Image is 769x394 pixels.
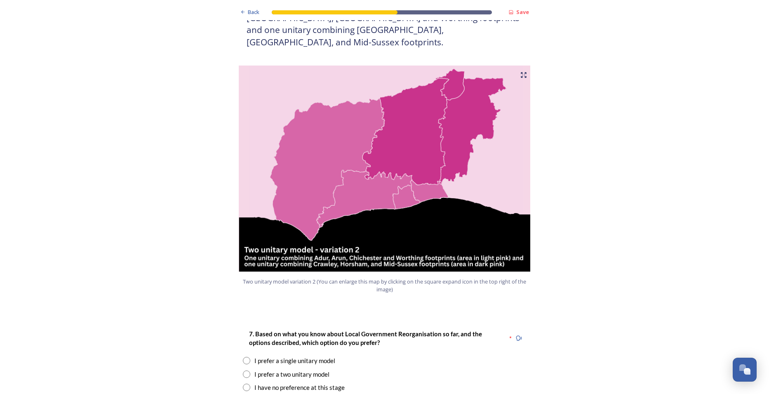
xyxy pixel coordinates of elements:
div: I have no preference at this stage [254,383,345,392]
span: Two unitary model variation 2 (You can enlarge this map by clicking on the square expand icon in ... [242,278,527,293]
div: I prefer a single unitary model [254,356,335,366]
div: I prefer a two unitary model [254,370,329,379]
strong: 7. Based on what you know about Local Government Reorganisation so far, and the options described... [249,330,483,346]
strong: Save [516,8,529,16]
button: Open Chat [733,358,757,382]
span: Back [248,8,259,16]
